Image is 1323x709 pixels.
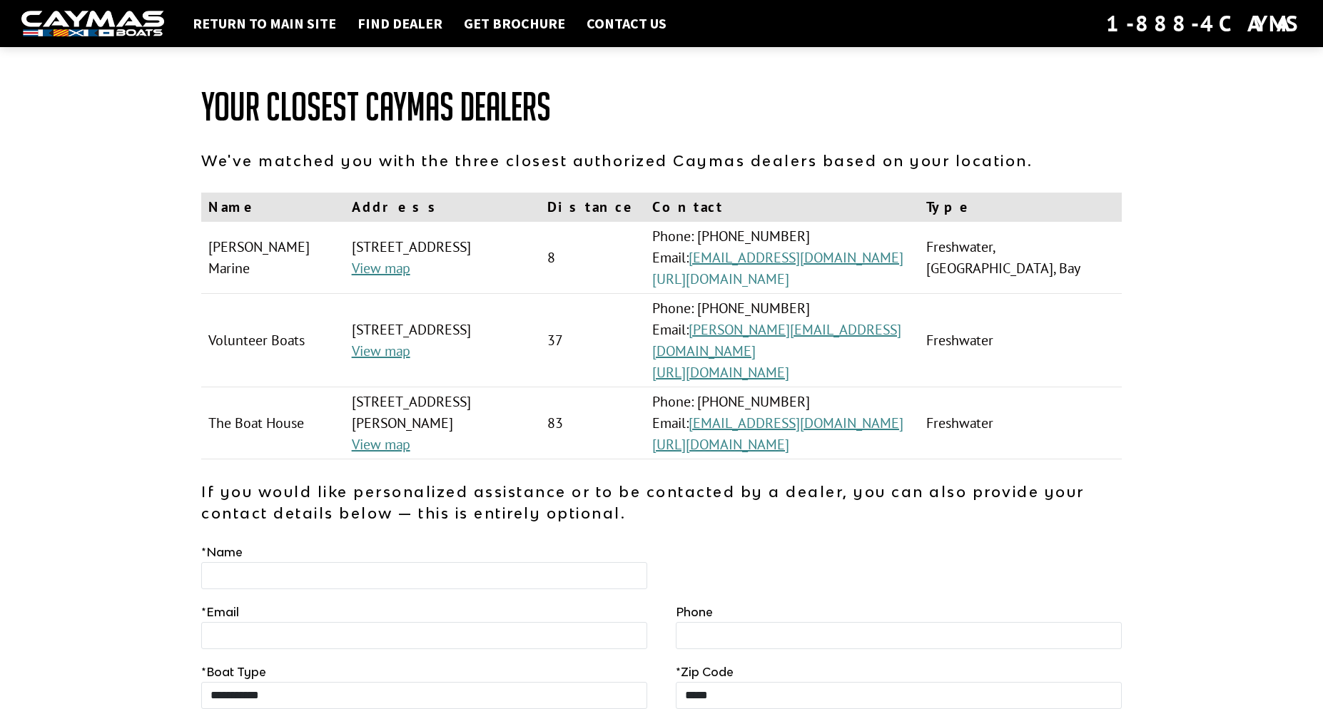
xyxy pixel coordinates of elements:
td: [PERSON_NAME] Marine [201,222,345,294]
a: View map [352,435,410,454]
td: 83 [540,387,645,459]
label: Phone [676,603,713,621]
label: Email [201,603,239,621]
a: View map [352,342,410,360]
label: Zip Code [676,663,734,680]
label: Boat Type [201,663,266,680]
a: Find Dealer [350,14,450,33]
td: 37 [540,294,645,387]
a: Contact Us [579,14,674,33]
td: [STREET_ADDRESS] [345,222,540,294]
div: 1-888-4CAYMAS [1106,8,1302,39]
th: Contact [645,193,919,222]
td: Phone: [PHONE_NUMBER] Email: [645,222,919,294]
td: The Boat House [201,387,345,459]
th: Address [345,193,540,222]
th: Distance [540,193,645,222]
p: If you would like personalized assistance or to be contacted by a dealer, you can also provide yo... [201,481,1122,524]
img: white-logo-c9c8dbefe5ff5ceceb0f0178aa75bf4bb51f6bca0971e226c86eb53dfe498488.png [21,11,164,37]
td: Phone: [PHONE_NUMBER] Email: [645,294,919,387]
td: Phone: [PHONE_NUMBER] Email: [645,387,919,459]
td: Freshwater [919,387,1122,459]
p: We've matched you with the three closest authorized Caymas dealers based on your location. [201,150,1122,171]
td: Freshwater [919,294,1122,387]
th: Name [201,193,345,222]
label: Name [201,544,243,561]
td: 8 [540,222,645,294]
a: [PERSON_NAME][EMAIL_ADDRESS][DOMAIN_NAME] [652,320,901,360]
a: [URL][DOMAIN_NAME] [652,363,789,382]
td: [STREET_ADDRESS][PERSON_NAME] [345,387,540,459]
a: View map [352,259,410,277]
h1: Your Closest Caymas Dealers [201,86,1122,128]
a: Get Brochure [457,14,572,33]
th: Type [919,193,1122,222]
a: [URL][DOMAIN_NAME] [652,435,789,454]
a: [EMAIL_ADDRESS][DOMAIN_NAME] [689,248,903,267]
a: [EMAIL_ADDRESS][DOMAIN_NAME] [689,414,903,432]
td: [STREET_ADDRESS] [345,294,540,387]
td: Volunteer Boats [201,294,345,387]
td: Freshwater, [GEOGRAPHIC_DATA], Bay [919,222,1122,294]
a: [URL][DOMAIN_NAME] [652,270,789,288]
a: Return to main site [186,14,343,33]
